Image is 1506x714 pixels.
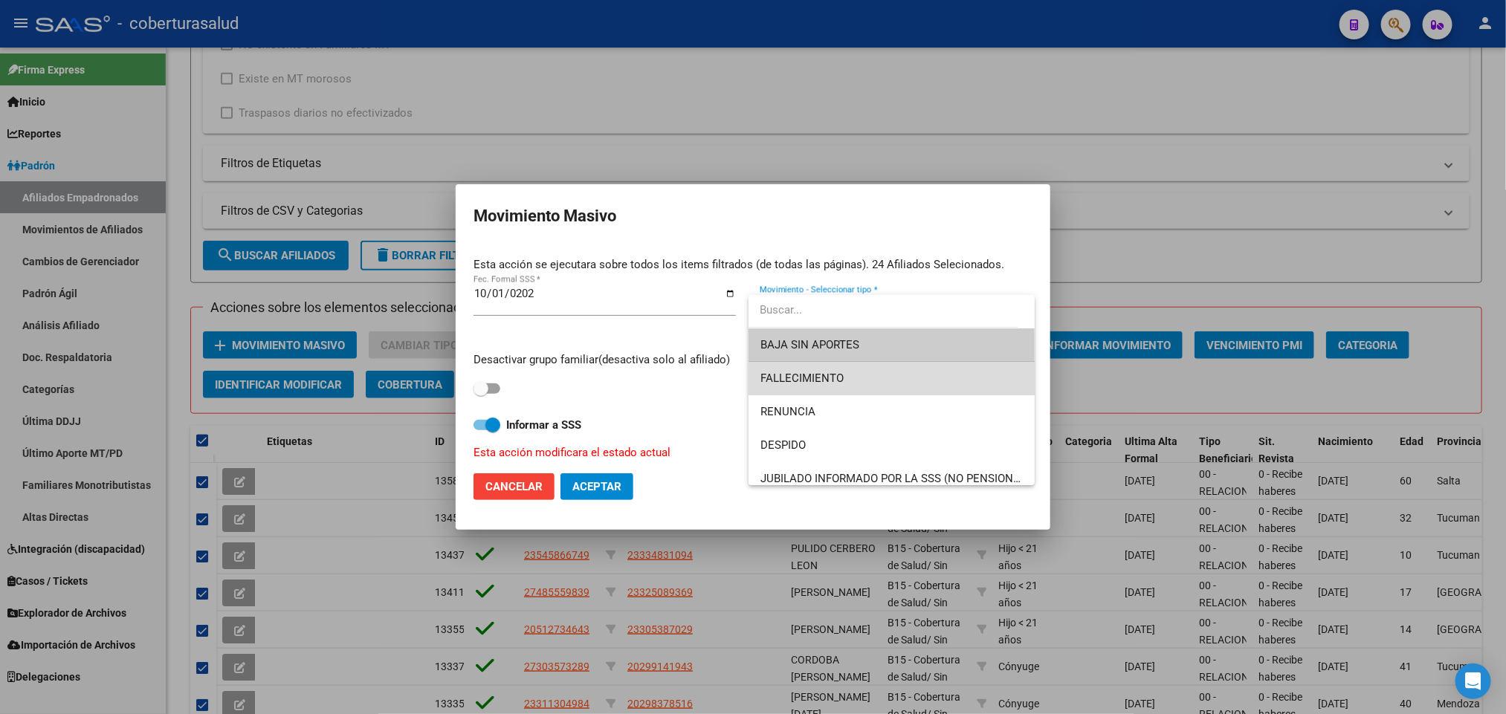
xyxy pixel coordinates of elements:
[760,472,1039,485] span: JUBILADO INFORMADO POR LA SSS (NO PENSIONADO)
[760,438,806,452] span: DESPIDO
[760,338,859,351] span: BAJA SIN APORTES
[760,405,815,418] span: RENUNCIA
[1455,663,1491,699] div: Open Intercom Messenger
[760,371,844,385] span: FALLECIMIENTO
[749,293,1018,327] input: dropdown search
